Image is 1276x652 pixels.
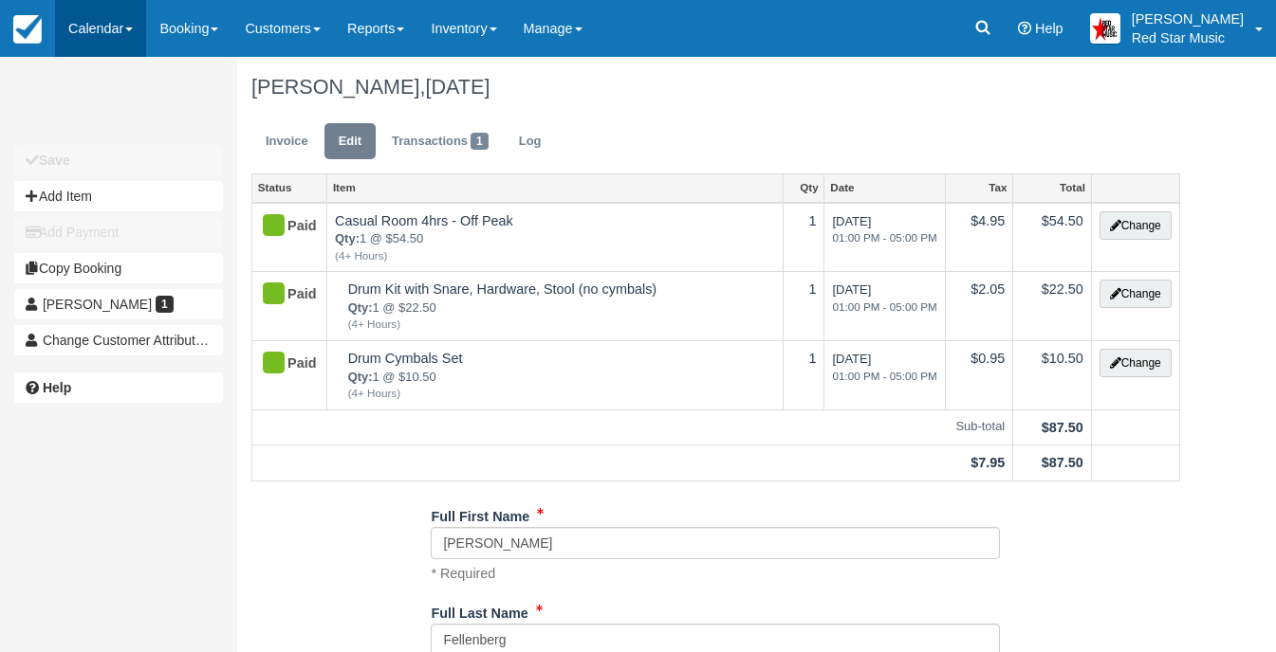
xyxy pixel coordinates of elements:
button: Change Customer Attribution [14,325,223,355]
td: $22.50 [1013,272,1091,341]
a: Help [14,372,223,403]
em: (4+ Hours) [348,386,775,402]
em: Sub-total [260,418,1005,436]
a: Log [505,123,556,160]
label: Full First Name [431,500,529,527]
td: $4.95 [945,203,1013,272]
button: Save [14,145,223,175]
em: (4+ Hours) [348,317,775,333]
span: 1 [156,296,174,313]
em: 1 @ $22.50 [348,299,775,333]
td: 1 [784,272,824,341]
a: [PERSON_NAME] 1 [14,289,223,319]
strong: $7.95 [971,455,1005,470]
td: 1 [784,203,824,272]
td: $2.05 [945,272,1013,341]
button: Change [1100,211,1172,240]
button: Change [1100,280,1172,308]
a: Invoice [251,123,323,160]
p: [PERSON_NAME] [1132,9,1244,28]
a: Status [252,174,326,201]
td: Casual Room 4hrs - Off Peak [327,203,784,272]
em: 01:00 PM - 05:00 PM [832,230,936,246]
label: Full Last Name [431,597,527,624]
a: Item [327,174,783,201]
td: Drum Kit with Snare, Hardware, Stool (no cymbals) [327,272,784,341]
span: Change Customer Attribution [43,333,213,348]
a: Edit [324,123,376,160]
td: $0.95 [945,341,1013,410]
img: checkfront-main-nav-mini-logo.png [13,15,42,44]
em: 1 @ $10.50 [348,369,775,402]
em: (4+ Hours) [335,248,775,264]
td: 1 [784,341,824,410]
td: $54.50 [1013,203,1091,272]
span: [DATE] [832,214,936,246]
span: [DATE] [832,352,936,384]
span: 1 [471,133,489,150]
strong: $87.50 [1042,455,1083,470]
td: Drum Cymbals Set [327,341,784,410]
span: Help [1035,21,1063,36]
p: * Required [431,564,495,584]
img: A2 [1090,13,1120,44]
em: 01:00 PM - 05:00 PM [832,369,936,385]
em: 01:00 PM - 05:00 PM [832,299,936,316]
div: Paid [260,211,303,242]
strong: Qty [348,370,373,384]
button: Add Item [14,181,223,211]
p: Red Star Music [1132,28,1244,47]
strong: Qty [348,300,373,315]
a: Qty [784,174,823,201]
a: Transactions1 [378,123,503,160]
i: Help [1018,22,1031,35]
strong: Qty [335,231,360,245]
button: Copy Booking [14,253,223,283]
b: Help [43,380,71,395]
button: Add Payment [14,217,223,247]
a: Date [824,174,944,201]
b: Save [39,153,70,168]
h1: [PERSON_NAME], [251,76,1180,99]
strong: $87.50 [1042,420,1083,435]
button: Change [1100,349,1172,377]
span: [PERSON_NAME] [43,297,152,312]
div: Paid [260,280,303,310]
span: [DATE] [425,75,490,99]
em: 1 @ $54.50 [335,230,775,263]
span: [DATE] [832,282,936,315]
div: Paid [260,349,303,379]
a: Total [1013,174,1090,201]
td: $10.50 [1013,341,1091,410]
a: Tax [946,174,1013,201]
